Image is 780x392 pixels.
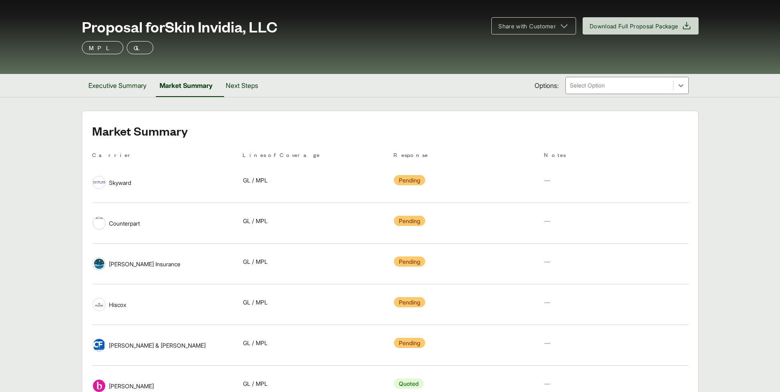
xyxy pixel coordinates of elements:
span: — [544,380,550,387]
img: Beazley logo [93,380,105,392]
span: Quoted [394,378,424,389]
span: — [544,258,550,265]
span: GL / MPL [243,339,268,347]
span: GL / MPL [243,217,268,225]
button: Share with Customer [491,17,576,35]
span: Counterpart [109,219,140,228]
span: Download Full Proposal Package [590,22,678,30]
span: — [544,339,550,346]
th: Carrier [92,150,236,162]
span: — [544,299,550,306]
img: Counterpart logo [93,217,105,219]
span: Share with Customer [498,22,556,30]
img: Crum & Forster logo [93,339,105,351]
button: Executive Summary [82,74,153,97]
span: Pending [394,297,425,307]
button: Next Steps [219,74,265,97]
button: Market Summary [153,74,219,97]
span: Skyward [109,178,131,187]
span: Pending [394,256,425,267]
img: Vela Insurance logo [93,258,105,270]
img: Hiscox logo [93,298,105,311]
span: GL / MPL [243,379,268,388]
span: Options: [535,81,559,90]
span: Pending [394,216,425,226]
span: [PERSON_NAME] & [PERSON_NAME] [109,341,206,350]
span: [PERSON_NAME] Insurance [109,260,181,268]
th: Response [393,150,538,162]
span: Hiscox [109,300,126,309]
span: [PERSON_NAME] [109,382,154,390]
h2: Market Summary [92,124,688,137]
p: MPL [89,43,116,53]
span: — [544,217,550,224]
span: GL / MPL [243,298,268,307]
span: Pending [394,338,425,348]
th: Notes [544,150,688,162]
span: — [544,177,550,184]
th: Lines of Coverage [243,150,387,162]
span: GL / MPL [243,176,268,184]
img: Skyward logo [93,176,105,189]
span: GL / MPL [243,257,268,266]
span: Pending [394,175,425,185]
p: GL [134,43,146,53]
button: Download Full Proposal Package [583,17,699,35]
span: Proposal for Skin Invidia, LLC [82,18,278,35]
